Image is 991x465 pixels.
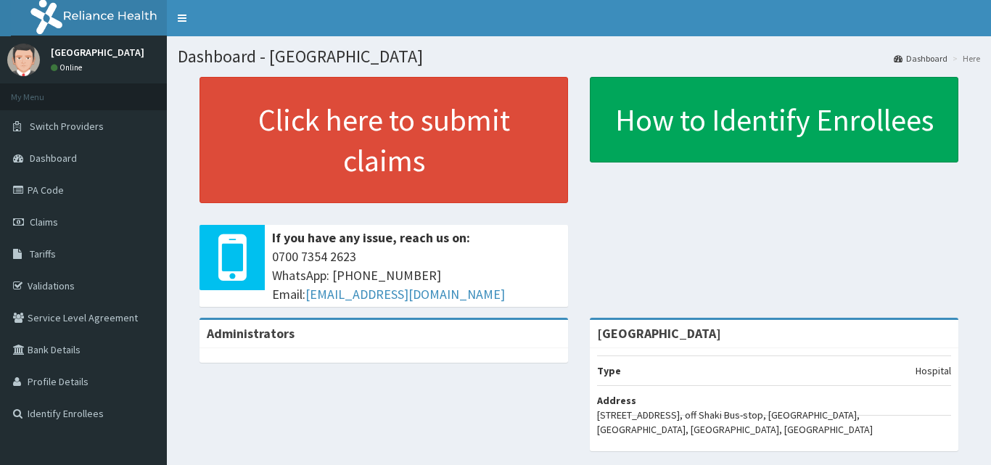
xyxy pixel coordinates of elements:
span: Claims [30,215,58,229]
p: [STREET_ADDRESS], off Shaki Bus-stop, [GEOGRAPHIC_DATA], [GEOGRAPHIC_DATA], [GEOGRAPHIC_DATA], [G... [597,408,951,437]
p: [GEOGRAPHIC_DATA] [51,47,144,57]
a: Online [51,62,86,73]
p: Hospital [916,363,951,378]
span: Dashboard [30,152,77,165]
span: Switch Providers [30,120,104,133]
b: If you have any issue, reach us on: [272,229,470,246]
img: User Image [7,44,40,76]
span: Tariffs [30,247,56,260]
a: Click here to submit claims [200,77,568,203]
b: Administrators [207,325,295,342]
b: Address [597,394,636,407]
a: Dashboard [894,52,947,65]
a: [EMAIL_ADDRESS][DOMAIN_NAME] [305,286,505,303]
li: Here [949,52,980,65]
span: 0700 7354 2623 WhatsApp: [PHONE_NUMBER] Email: [272,247,561,303]
strong: [GEOGRAPHIC_DATA] [597,325,721,342]
h1: Dashboard - [GEOGRAPHIC_DATA] [178,47,980,66]
a: How to Identify Enrollees [590,77,958,162]
b: Type [597,364,621,377]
